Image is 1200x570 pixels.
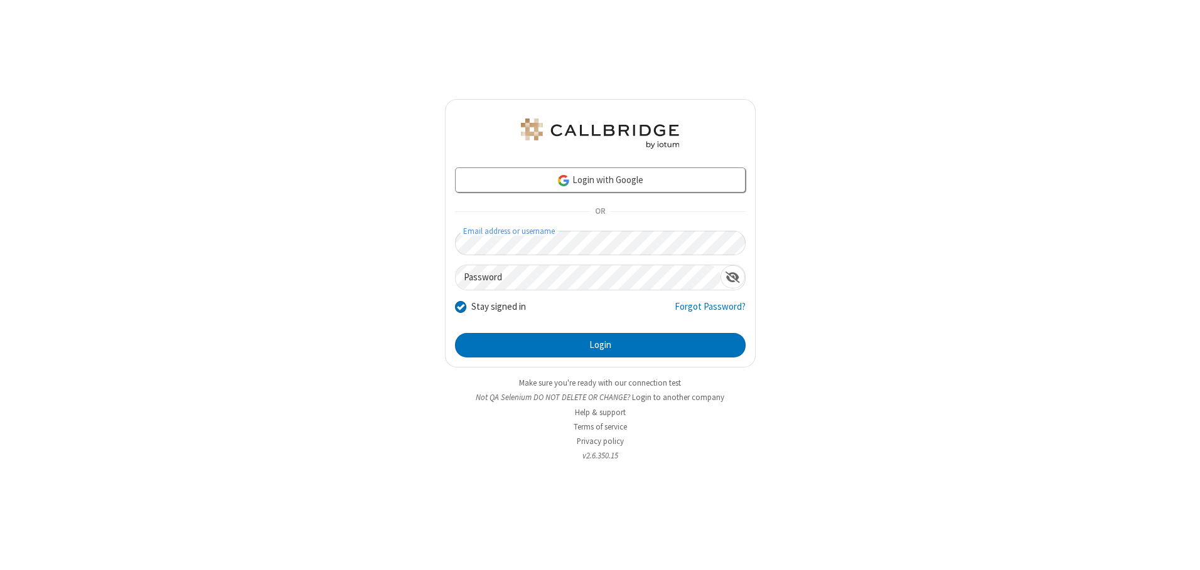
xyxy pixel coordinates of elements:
img: QA Selenium DO NOT DELETE OR CHANGE [518,119,682,149]
a: Help & support [575,407,626,418]
li: Not QA Selenium DO NOT DELETE OR CHANGE? [445,391,756,403]
a: Terms of service [574,421,627,432]
a: Forgot Password? [675,300,746,324]
div: Show password [721,265,745,288]
a: Privacy policy [577,436,624,446]
img: google-icon.png [557,174,571,187]
li: v2.6.350.15 [445,450,756,462]
button: Login [455,333,746,358]
a: Make sure you're ready with our connection test [519,377,681,388]
span: OR [590,203,610,221]
input: Password [456,265,721,290]
label: Stay signed in [471,300,526,314]
a: Login with Google [455,167,746,193]
input: Email address or username [455,231,746,255]
button: Login to another company [632,391,724,403]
